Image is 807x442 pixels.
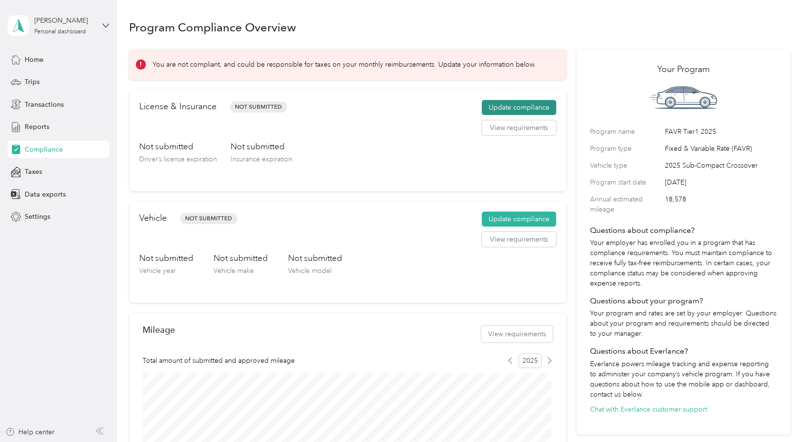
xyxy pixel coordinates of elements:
[482,120,556,136] button: View requirements
[231,141,292,153] h3: Not submitted
[25,100,64,110] span: Transactions
[590,127,662,137] label: Program name
[25,77,40,87] span: Trips
[288,267,331,275] span: Vehicle model
[139,267,176,275] span: Vehicle year
[25,167,42,177] span: Taxes
[25,55,43,65] span: Home
[590,225,777,236] h4: Questions about compliance?
[25,212,50,222] span: Settings
[214,252,268,264] h3: Not submitted
[590,194,662,214] label: Annual estimated mileage
[25,189,66,200] span: Data exports
[139,141,217,153] h3: Not submitted
[482,100,556,115] button: Update compliance
[665,177,777,187] span: [DATE]
[143,356,295,366] span: Total amount of submitted and approved mileage
[5,427,55,437] button: Help center
[753,388,807,442] iframe: Everlance-gr Chat Button Frame
[25,122,49,132] span: Reports
[139,212,167,225] h2: Vehicle
[139,155,217,163] span: Driver’s license expiration
[25,144,63,155] span: Compliance
[34,15,95,26] div: [PERSON_NAME]
[482,212,556,227] button: Update compliance
[590,295,777,307] h4: Questions about your program?
[590,143,662,154] label: Program type
[665,194,777,214] span: 18,578
[231,155,292,163] span: Insurance expiration
[139,252,193,264] h3: Not submitted
[590,238,777,288] p: Your employer has enrolled you in a program that has compliance requirements. You must maintain c...
[214,267,254,275] span: Vehicle make
[590,177,662,187] label: Program start date
[665,143,777,154] span: Fixed & Variable Rate (FAVR)
[153,59,536,70] p: You are not compliant, and could be responsible for taxes on your monthly reimbursements. Update ...
[482,232,556,247] button: View requirements
[34,29,86,35] div: Personal dashboard
[665,160,777,171] span: 2025 Sub-Compact Crossover
[481,326,553,342] button: View requirements
[129,22,296,32] h1: Program Compliance Overview
[139,100,216,113] h2: License & Insurance
[590,359,777,399] p: Everlance powers mileage tracking and expense reporting to administer your company’s vehicle prog...
[143,325,175,335] h2: Mileage
[590,404,707,414] button: Chat with Everlance customer support
[590,308,777,339] p: Your program and rates are set by your employer. Questions about your program and requirements sh...
[590,160,662,171] label: Vehicle type
[590,345,777,357] h4: Questions about Everlance?
[519,354,542,368] span: 2025
[665,127,777,137] span: FAVR Tier1 2025
[590,63,777,76] h2: Your Program
[288,252,342,264] h3: Not submitted
[180,213,237,224] span: Not Submitted
[230,101,287,113] span: Not Submitted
